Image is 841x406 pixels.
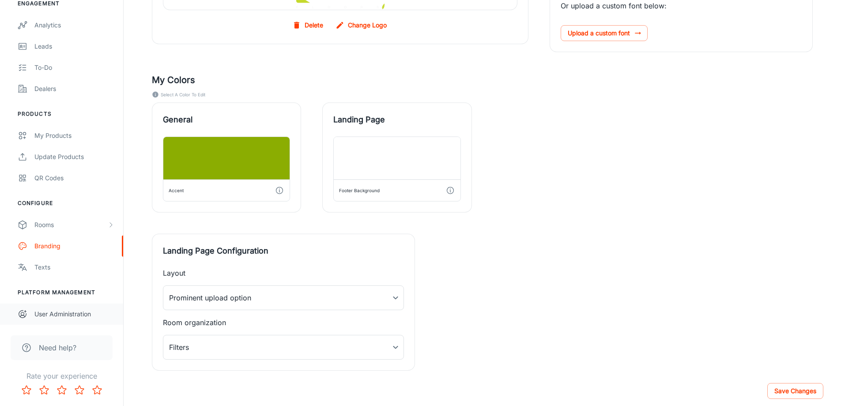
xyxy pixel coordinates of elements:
p: Layout [163,268,404,278]
button: Rate 5 star [88,381,106,399]
div: Accent [169,186,184,195]
div: Texts [34,262,114,272]
span: Upload a custom font [561,25,648,41]
button: Delete [290,17,327,33]
span: Landing Page [333,114,460,126]
button: Save Changes [767,383,823,399]
div: Filters [163,335,404,360]
div: Update Products [34,152,114,162]
div: My Products [34,131,114,140]
h5: My Colors [152,73,813,87]
p: Room organization [163,317,404,328]
span: Landing Page Configuration [163,245,404,257]
div: Leads [34,42,114,51]
div: Footer Background [339,186,380,195]
div: Prominent upload option [163,285,404,310]
label: Change Logo [334,17,390,33]
button: Rate 1 star [18,381,35,399]
div: Branding [34,241,114,251]
button: Rate 4 star [71,381,88,399]
div: Rooms [34,220,107,230]
p: Or upload a custom font below: [561,0,802,11]
div: QR Codes [34,173,114,183]
span: General [163,114,290,126]
p: Rate your experience [7,371,116,381]
span: Need help? [39,342,76,353]
div: User Administration [34,309,114,319]
div: Analytics [34,20,114,30]
div: Dealers [34,84,114,94]
button: Rate 2 star [35,381,53,399]
div: To-do [34,63,114,72]
button: Rate 3 star [53,381,71,399]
